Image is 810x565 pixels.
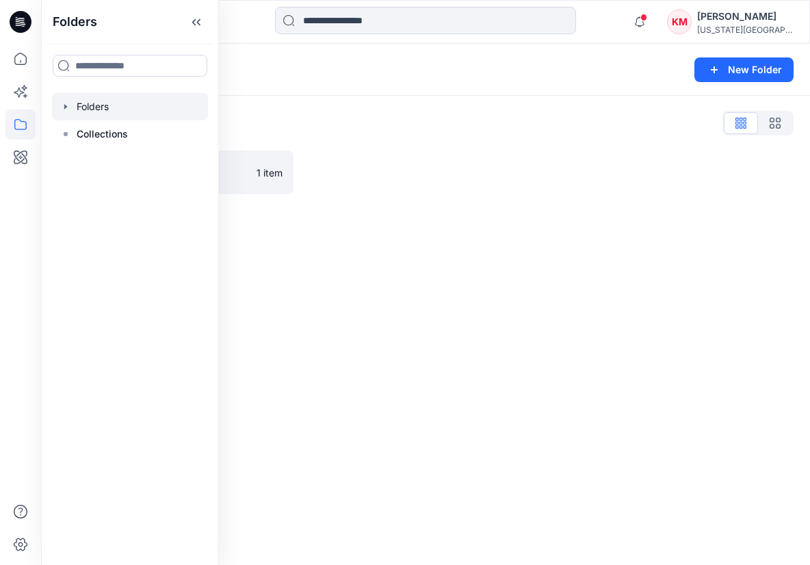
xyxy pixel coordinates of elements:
div: [PERSON_NAME] [697,8,793,25]
div: [US_STATE][GEOGRAPHIC_DATA]... [697,25,793,35]
button: New Folder [694,57,794,82]
p: 1 item [257,166,283,180]
div: KM [667,10,692,34]
p: Collections [77,126,128,142]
